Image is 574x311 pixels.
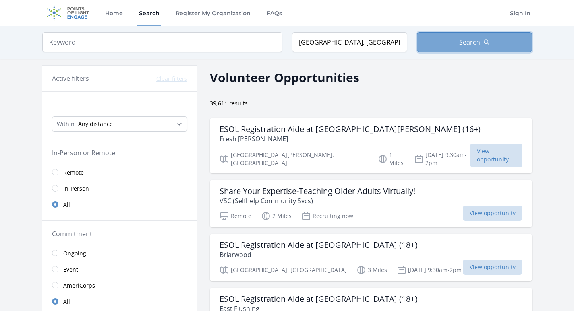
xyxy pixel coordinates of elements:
[210,118,532,173] a: ESOL Registration Aide at [GEOGRAPHIC_DATA][PERSON_NAME] (16+) Fresh [PERSON_NAME] [GEOGRAPHIC_DA...
[63,249,86,257] span: Ongoing
[42,245,197,261] a: Ongoing
[378,151,404,167] p: 1 Miles
[356,265,387,275] p: 3 Miles
[220,196,415,206] p: VSC (Selfhelp Community Svcs)
[220,211,251,221] p: Remote
[397,265,462,275] p: [DATE] 9:30am-2pm
[210,99,248,107] span: 39,611 results
[42,180,197,196] a: In-Person
[42,261,197,277] a: Event
[63,169,84,177] span: Remote
[63,282,95,290] span: AmeriCorps
[52,148,187,158] legend: In-Person or Remote:
[210,180,532,227] a: Share Your Expertise-Teaching Older Adults Virtually! VSC (Selfhelp Community Svcs) Remote 2 Mile...
[463,206,522,221] span: View opportunity
[417,32,532,52] button: Search
[414,151,470,167] p: [DATE] 9:30am-2pm
[42,196,197,212] a: All
[220,186,415,196] h3: Share Your Expertise-Teaching Older Adults Virtually!
[292,32,407,52] input: Location
[63,266,78,274] span: Event
[261,211,292,221] p: 2 Miles
[42,164,197,180] a: Remote
[220,240,417,250] h3: ESOL Registration Aide at [GEOGRAPHIC_DATA] (18+)
[52,116,187,132] select: Search Radius
[220,151,369,167] p: [GEOGRAPHIC_DATA][PERSON_NAME], [GEOGRAPHIC_DATA]
[52,229,187,239] legend: Commitment:
[63,201,70,209] span: All
[210,234,532,281] a: ESOL Registration Aide at [GEOGRAPHIC_DATA] (18+) Briarwood [GEOGRAPHIC_DATA], [GEOGRAPHIC_DATA] ...
[220,134,481,144] p: Fresh [PERSON_NAME]
[470,144,522,167] span: View opportunity
[63,185,89,193] span: In-Person
[220,265,347,275] p: [GEOGRAPHIC_DATA], [GEOGRAPHIC_DATA]
[63,298,70,306] span: All
[210,68,359,87] h2: Volunteer Opportunities
[42,277,197,293] a: AmeriCorps
[156,75,187,83] button: Clear filters
[42,293,197,309] a: All
[220,294,417,304] h3: ESOL Registration Aide at [GEOGRAPHIC_DATA] (18+)
[463,260,522,275] span: View opportunity
[52,74,89,83] h3: Active filters
[301,211,353,221] p: Recruiting now
[220,250,417,260] p: Briarwood
[42,32,282,52] input: Keyword
[459,37,480,47] span: Search
[220,124,481,134] h3: ESOL Registration Aide at [GEOGRAPHIC_DATA][PERSON_NAME] (16+)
